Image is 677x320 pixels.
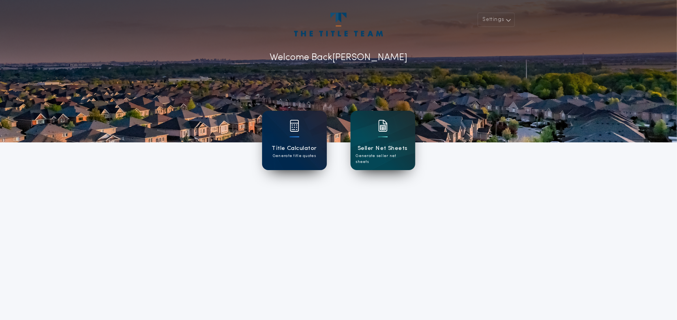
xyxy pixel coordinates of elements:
[478,13,515,27] button: Settings
[273,153,316,159] p: Generate title quotes
[270,51,407,65] p: Welcome Back [PERSON_NAME]
[272,144,317,153] h1: Title Calculator
[294,13,383,36] img: account-logo
[358,144,408,153] h1: Seller Net Sheets
[351,111,415,170] a: card iconSeller Net SheetsGenerate seller net sheets
[262,111,327,170] a: card iconTitle CalculatorGenerate title quotes
[356,153,410,165] p: Generate seller net sheets
[290,120,299,132] img: card icon
[378,120,388,132] img: card icon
